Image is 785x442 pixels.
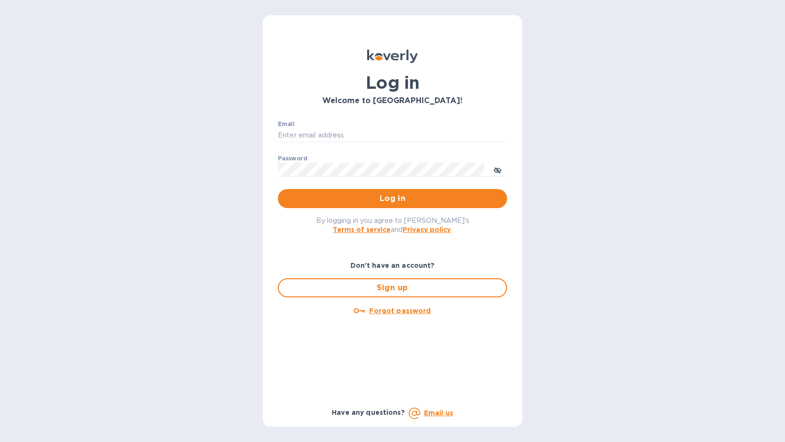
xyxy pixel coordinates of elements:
u: Forgot password [369,307,431,315]
b: Have any questions? [332,409,405,416]
span: By logging in you agree to [PERSON_NAME]'s and . [316,217,469,233]
button: toggle password visibility [488,160,507,179]
b: Don't have an account? [350,262,435,269]
img: Koverly [367,50,418,63]
a: Privacy policy [403,226,451,233]
a: Email us [424,409,453,417]
span: Sign up [286,282,499,294]
h3: Welcome to [GEOGRAPHIC_DATA]! [278,96,507,105]
input: Enter email address [278,128,507,143]
button: Log in [278,189,507,208]
h1: Log in [278,73,507,93]
label: Email [278,121,295,127]
span: Log in [286,193,499,204]
a: Terms of service [333,226,391,233]
label: Password [278,156,307,161]
button: Sign up [278,278,507,297]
